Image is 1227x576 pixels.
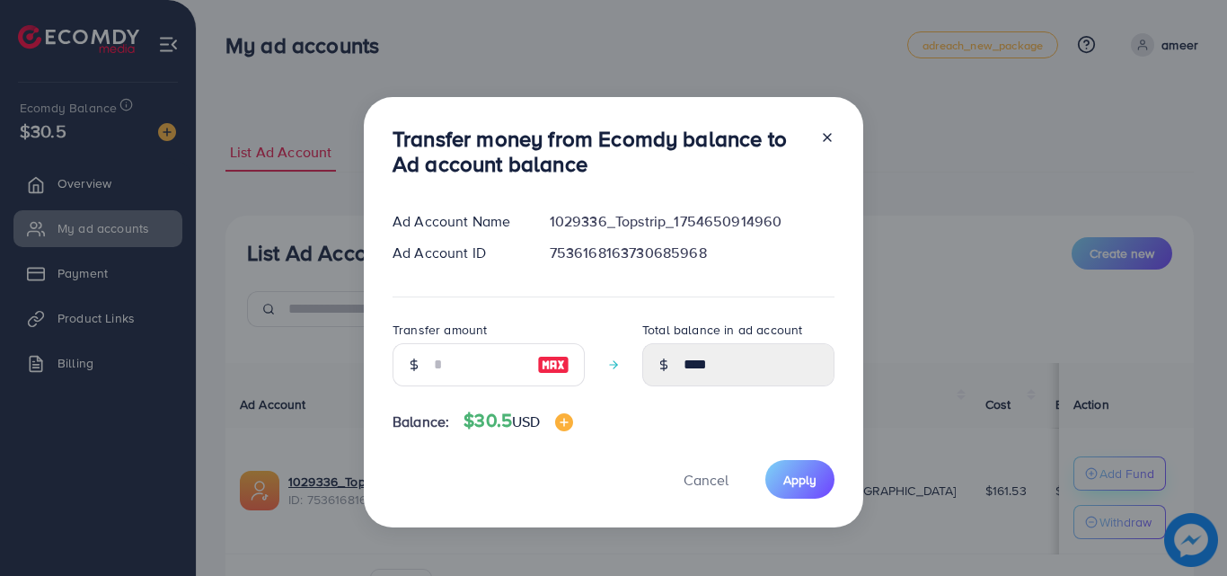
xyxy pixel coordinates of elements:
label: Transfer amount [393,321,487,339]
h3: Transfer money from Ecomdy balance to Ad account balance [393,126,806,178]
img: image [555,413,573,431]
span: Balance: [393,412,449,432]
span: Apply [783,471,817,489]
button: Apply [765,460,834,499]
div: 7536168163730685968 [535,243,849,263]
label: Total balance in ad account [642,321,802,339]
h4: $30.5 [463,410,572,432]
div: Ad Account Name [378,211,535,232]
img: image [537,354,569,376]
div: 1029336_Topstrip_1754650914960 [535,211,849,232]
span: Cancel [684,470,728,490]
span: USD [512,412,540,431]
div: Ad Account ID [378,243,535,263]
button: Cancel [661,460,751,499]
